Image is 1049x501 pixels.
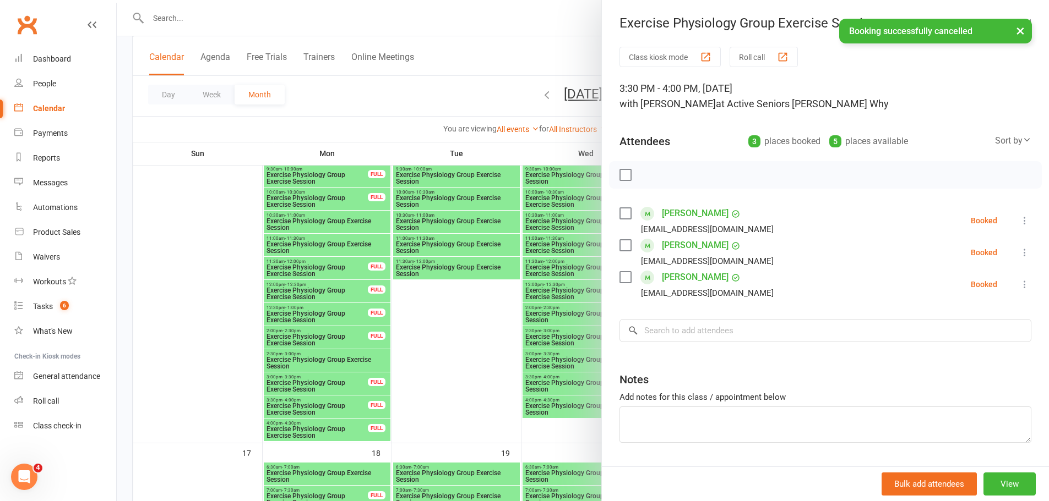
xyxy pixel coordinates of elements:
input: Search to add attendees [619,319,1031,342]
div: Tasks [33,302,53,311]
a: What's New [14,319,116,344]
div: Waivers [33,252,60,261]
div: Sort by [995,134,1031,148]
div: Payments [33,129,68,137]
div: 3 [748,135,760,147]
a: Reports [14,146,116,170]
a: Payments [14,121,116,146]
div: 3:30 PM - 4:00 PM, [DATE] [619,81,1031,112]
div: Reports [33,153,60,162]
div: 5 [829,135,841,147]
a: Calendar [14,96,116,121]
div: Add notes for this class / appointment below [619,390,1031,404]
div: Exercise Physiology Group Exercise Session [602,15,1049,31]
div: Roll call [33,397,59,405]
a: General attendance kiosk mode [14,364,116,389]
a: [PERSON_NAME] [662,205,729,222]
a: Tasks 6 [14,294,116,319]
div: Product Sales [33,228,80,236]
span: 4 [34,464,42,472]
button: × [1010,19,1030,42]
div: General attendance [33,372,100,381]
button: Class kiosk mode [619,47,721,67]
div: Booking successfully cancelled [839,19,1032,43]
a: Workouts [14,269,116,294]
a: Waivers [14,245,116,269]
button: View [983,472,1036,496]
a: Clubworx [13,11,41,38]
div: Messages [33,178,68,187]
div: Attendees [619,134,670,149]
a: Class kiosk mode [14,414,116,438]
a: Automations [14,195,116,220]
a: [PERSON_NAME] [662,268,729,286]
div: Booked [971,249,997,256]
a: People [14,71,116,96]
button: Bulk add attendees [882,472,977,496]
div: Class check-in [33,421,81,430]
div: People [33,79,56,88]
div: [EMAIL_ADDRESS][DOMAIN_NAME] [641,254,774,268]
a: Messages [14,170,116,195]
a: Roll call [14,389,116,414]
div: Booked [971,217,997,224]
div: Dashboard [33,54,71,63]
span: with [PERSON_NAME] [619,98,716,109]
div: Workouts [33,277,66,286]
div: places available [829,134,908,149]
div: [EMAIL_ADDRESS][DOMAIN_NAME] [641,222,774,236]
div: Automations [33,203,78,212]
div: Booked [971,280,997,288]
iframe: Intercom live chat [11,464,37,490]
div: What's New [33,327,73,335]
div: Calendar [33,104,65,113]
span: at Active Seniors [PERSON_NAME] Why [716,98,889,109]
span: 6 [60,301,69,310]
a: Dashboard [14,47,116,71]
a: [PERSON_NAME] [662,236,729,254]
button: Roll call [730,47,798,67]
div: Notes [619,372,649,387]
div: places booked [748,134,820,149]
div: [EMAIL_ADDRESS][DOMAIN_NAME] [641,286,774,300]
a: Product Sales [14,220,116,245]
